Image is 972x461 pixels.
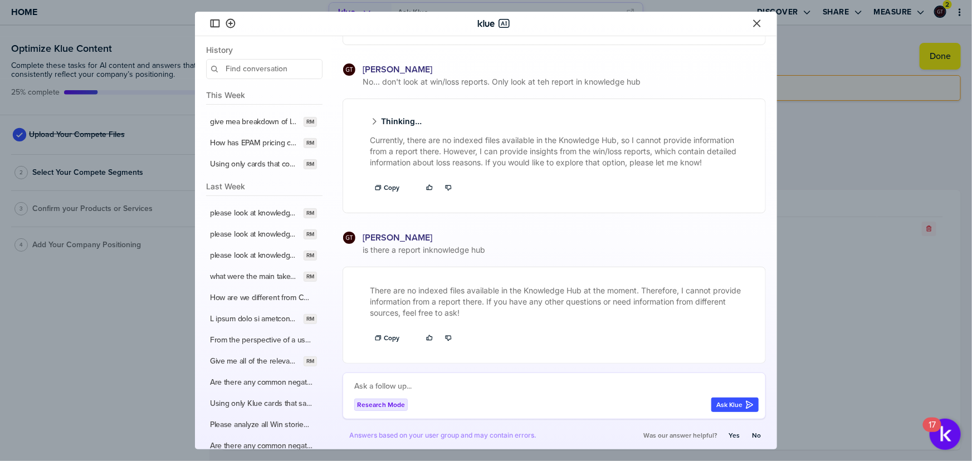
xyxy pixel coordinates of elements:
span: RM [306,272,314,281]
button: please look at knowledge hub and tell me why square was losing consistently.RM [202,224,325,245]
button: No [747,428,766,443]
span: RM [306,230,314,239]
span: Last Week [206,182,323,191]
label: Are there any common negatives that are coming out of prospect quotes? Please quantify those and ... [210,441,312,451]
div: 17 [929,425,936,439]
span: RM [306,315,314,323]
label: please look at knowledge hub and tell me why square was losing consistently. [210,229,299,239]
div: Graham Tutti [343,63,356,76]
span: Was our answer helpful? [643,431,717,440]
label: Yes [729,431,740,440]
button: Are there any common negatives that are coming out of prospect quotes? Please quantify those and ... [202,435,325,457]
button: please look at knowledge hub and tell me why square was losing consistently.RM [202,245,325,266]
label: Give me all of the relevant news that's happened with [PERSON_NAME] in the last 90 days that we m... [210,356,299,366]
label: How has EPAM pricing changed from what we currently have in our battlecards. Please tell me how w... [210,138,299,148]
div: Ask Klue [716,400,754,409]
button: Copy [370,180,404,195]
span: RM [306,251,314,260]
button: How has EPAM pricing changed from what we currently have in our battlecards. Please tell me how w... [202,133,325,154]
p: Currently, there are no indexed files available in the Knowledge Hub, so I cannot provide informa... [370,135,752,168]
label: Using only cards that contain "Win Stories" and "Klue AI" in the title, what factors were most fr... [210,159,299,169]
button: Ask Klue [711,398,759,412]
label: what were the main takeaways for the square research brief [210,272,299,282]
label: please look at knowledge hub and tell me why square was losing consistently. [210,251,299,261]
label: From the perspective of a user in the Transportation and equipment service industry, what are the... [210,335,312,345]
span: RM [306,160,314,169]
button: Open Resource Center, 17 new notifications [930,419,961,450]
button: Using only cards that contain "Win Stories" and "Klue AI" in the title, what factors were most fr... [202,154,325,175]
img: ee1355cada6433fc92aa15fbfe4afd43-sml.png [343,232,355,244]
button: give mea breakdown of loss reasons from the execl doc in knowledge hubRM [202,111,325,133]
span: Thinking... [370,117,422,126]
span: [PERSON_NAME] [363,232,432,243]
label: Copy [384,183,399,192]
button: Please analyze all Win stories and loss Stories and what prospects are saying and give me a table... [202,414,325,435]
span: RM [306,117,314,126]
label: Please analyze all Win stories and loss Stories and what prospects are saying and give me a table... [210,420,312,430]
span: Answers based on your user group and may contain errors. [349,431,536,440]
span: RM [306,209,314,218]
span: Research Mode [357,400,405,410]
button: what were the main takeaways for the square research briefRM [202,266,325,287]
label: No [752,431,761,440]
p: There are no indexed files available in the Knowledge Hub at the moment. Therefore, I cannot prov... [370,285,752,318]
span: RM [306,139,314,148]
span: This Week [206,90,323,100]
span: RM [306,357,314,366]
button: Yes [724,428,745,443]
button: How are we different from Cymulate? [202,287,325,308]
label: please look at knowledge hub and tell me why square was losing consistently. [210,208,299,218]
button: Are there any common negatives that are coming out of prospect quotes? Please quantify those and ... [202,372,325,393]
span: No... don't look at win/loss reports. Only look at teh report in knowledge hub [360,76,766,87]
label: L ipsum dolo si ametconsec adi ELITSED doeiu temp in utlab etdolore ma aliqua. Enimad minimve qui... [210,314,299,324]
button: L ipsum dolo si ametconsec adi ELITSED doeiu temp in utlab etdolore ma aliqua. Enimad minimve qui... [202,308,325,330]
div: Graham Tutti [343,231,356,244]
label: Using only Klue cards that say "Klue Ai", please analyze all Win stories and Loss Stories and Wha... [210,399,312,409]
span: [PERSON_NAME] [363,64,432,75]
button: From the perspective of a user in the Transportation and equipment service industry, what are the... [202,330,325,351]
button: please look at knowledge hub and tell me why square was losing consistently.RM [202,203,325,224]
span: is there a report inknowledge hub [360,244,766,256]
span: History [206,45,323,55]
button: Using only Klue cards that say "Klue Ai", please analyze all Win stories and Loss Stories and Wha... [202,393,325,414]
label: give mea breakdown of loss reasons from the execl doc in knowledge hub [210,117,299,127]
label: Copy [384,334,399,342]
label: Are there any common negatives that are coming out of prospect quotes? Please quantify those and ... [210,377,312,388]
button: Give me all of the relevant news that's happened with [PERSON_NAME] in the last 90 days that we m... [202,351,325,372]
img: ee1355cada6433fc92aa15fbfe4afd43-sml.png [343,63,355,76]
button: Close [750,17,764,30]
input: Find conversation [206,59,323,79]
label: How are we different from Cymulate? [210,293,312,303]
button: Copy [370,331,404,345]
